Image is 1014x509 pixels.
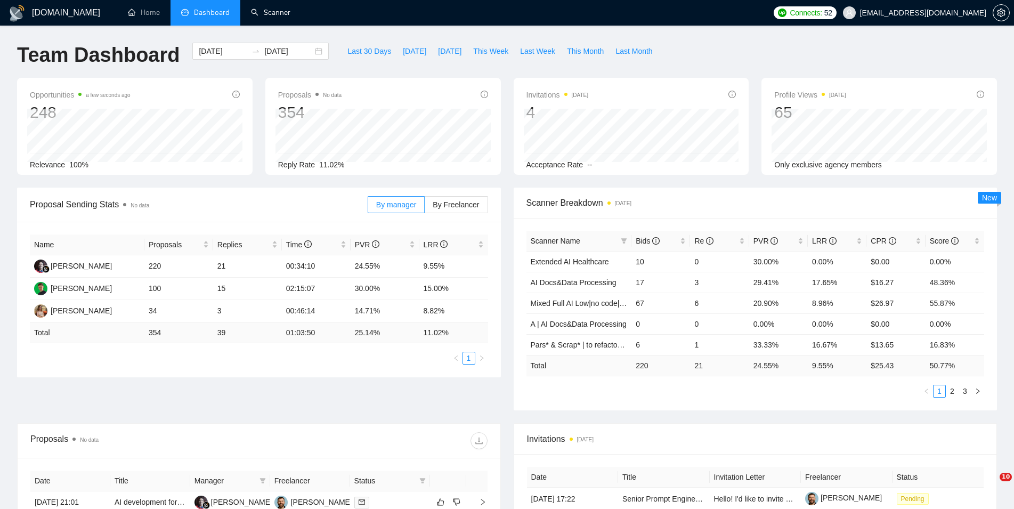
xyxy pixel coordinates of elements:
button: left [450,352,463,365]
span: Acceptance Rate [526,160,583,169]
div: 65 [774,102,846,123]
span: Proposals [149,239,201,251]
td: 0.00% [808,313,866,334]
th: Name [30,235,144,255]
span: info-circle [481,91,488,98]
button: like [434,496,447,508]
td: 0 [690,313,749,334]
li: Next Page [971,385,984,398]
a: 1 [934,385,945,397]
div: [PERSON_NAME] [51,282,112,294]
a: AI Docs&Data Processing [531,278,616,287]
td: 9.55 % [808,355,866,376]
img: upwork-logo.png [778,9,786,17]
span: A | AI Docs&Data Processing [531,320,627,328]
span: left [453,355,459,361]
th: Date [527,467,619,488]
td: 3 [213,300,282,322]
li: Next Page [475,352,488,365]
span: 52 [824,7,832,19]
td: 34 [144,300,213,322]
td: 01:03:50 [282,322,351,343]
a: 3 [959,385,971,397]
a: [PERSON_NAME] [805,494,882,502]
td: $0.00 [866,251,925,272]
td: 21 [213,255,282,278]
td: $0.00 [866,313,925,334]
a: 2 [946,385,958,397]
time: [DATE] [829,92,846,98]
td: 8.82% [419,300,488,322]
span: This Week [473,45,508,57]
span: By manager [376,200,416,209]
span: like [437,498,444,506]
a: Pending [897,494,933,503]
td: 0.00% [749,313,808,334]
li: Previous Page [450,352,463,365]
span: to [252,47,260,55]
button: Last Month [610,43,658,60]
span: PVR [355,240,380,249]
span: filter [257,473,268,489]
a: Senior Prompt Engineer (LLM / AI Specialist – Freelance) [622,495,812,503]
span: download [471,437,487,445]
div: 354 [278,102,342,123]
td: 30.00% [351,278,419,300]
span: 10 [1000,473,1012,481]
span: Reply Rate [278,160,315,169]
span: Last Month [615,45,652,57]
span: filter [259,478,266,484]
span: New [982,193,997,202]
td: 0.00% [926,313,984,334]
td: 24.55 % [749,355,808,376]
span: left [923,388,930,394]
span: filter [417,473,428,489]
span: PVR [753,237,778,245]
td: 3 [690,272,749,293]
a: Mixed Full AI Low|no code|automations [531,299,660,308]
span: Status [354,475,415,487]
span: This Month [567,45,604,57]
div: 4 [526,102,589,123]
span: No data [323,92,342,98]
td: $ 25.43 [866,355,925,376]
th: Replies [213,235,282,255]
span: info-circle [440,240,448,248]
th: Manager [190,471,270,491]
th: Freelancer [270,471,350,491]
li: Previous Page [920,385,933,398]
td: 20.90% [749,293,808,313]
span: filter [419,478,426,484]
div: [PERSON_NAME] [291,496,352,508]
th: Freelancer [801,467,893,488]
span: No data [80,437,99,443]
td: 00:46:14 [282,300,351,322]
div: Proposals [30,432,259,449]
td: 02:15:07 [282,278,351,300]
li: 3 [959,385,971,398]
time: [DATE] [577,437,594,442]
a: homeHome [128,8,160,17]
span: LRR [812,237,837,245]
a: setting [993,9,1010,17]
button: left [920,385,933,398]
td: 39 [213,322,282,343]
span: Opportunities [30,88,131,101]
input: End date [264,45,313,57]
div: [PERSON_NAME] [211,496,272,508]
button: This Month [561,43,610,60]
img: gigradar-bm.png [202,502,210,509]
span: Manager [194,475,255,487]
div: 248 [30,102,131,123]
span: Connects: [790,7,822,19]
span: info-circle [889,237,896,245]
span: info-circle [304,240,312,248]
th: Status [893,467,984,488]
li: 1 [933,385,946,398]
span: Replies [217,239,270,251]
span: Time [286,240,312,249]
a: Pars* & Scrap* | to refactoring [531,341,630,349]
span: right [478,355,485,361]
span: Score [930,237,959,245]
li: 1 [463,352,475,365]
